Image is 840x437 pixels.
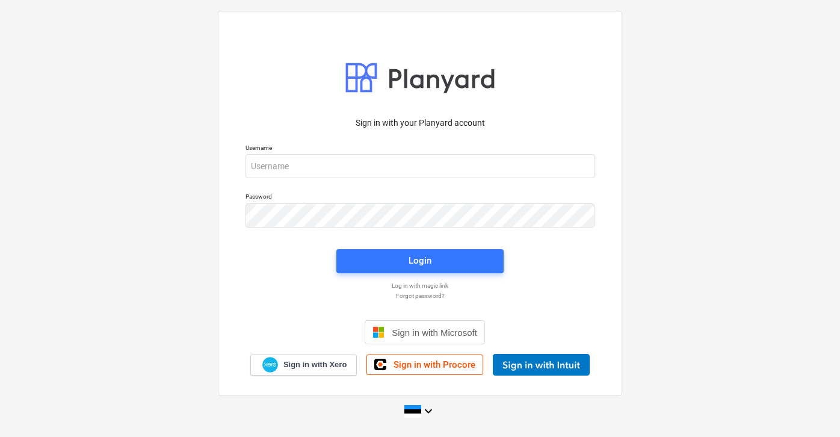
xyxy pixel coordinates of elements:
a: Log in with magic link [239,282,601,290]
a: Sign in with Xero [250,355,357,376]
i: keyboard_arrow_down [421,404,436,418]
p: Password [246,193,594,203]
p: Username [246,144,594,154]
span: Sign in with Xero [283,359,347,370]
input: Username [246,154,594,178]
p: Sign in with your Planyard account [246,117,594,129]
img: Xero logo [262,357,278,373]
span: Sign in with Procore [394,359,475,370]
a: Sign in with Procore [366,355,483,375]
img: Microsoft logo [372,326,384,338]
div: Login [409,253,431,268]
span: Sign in with Microsoft [392,327,477,338]
a: Forgot password? [239,292,601,300]
button: Login [336,249,504,273]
